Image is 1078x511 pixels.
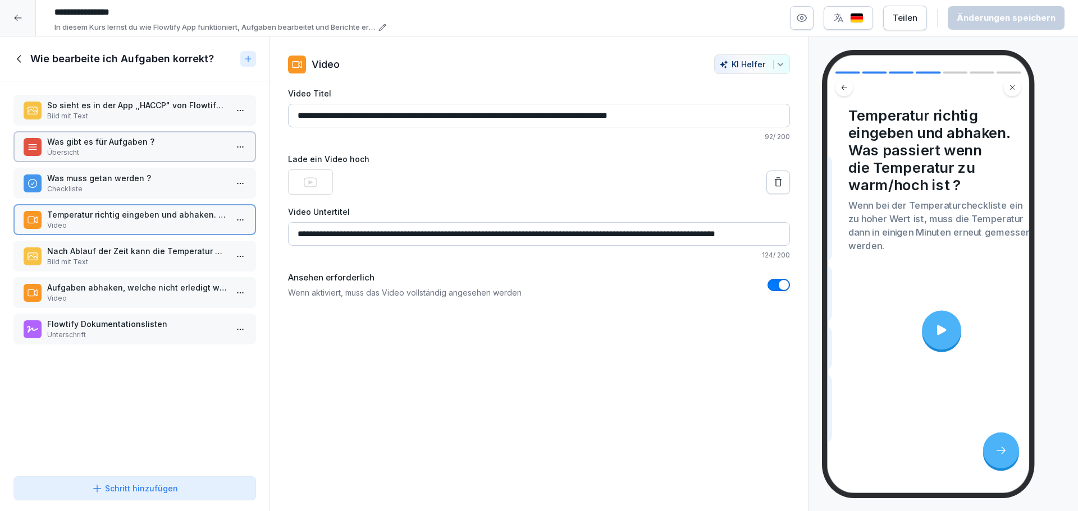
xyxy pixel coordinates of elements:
[92,482,178,494] div: Schritt hinzufügen
[288,271,522,284] label: Ansehen erforderlich
[13,204,256,235] div: Temperatur richtig eingeben und abhaken. Was passiert wenn die Temperatur zu warm/hoch ist ?Video
[47,245,227,257] p: Nach Ablauf der Zeit kann die Temperatur erneut gemessen werden und eingegeben werden.
[646,107,832,141] h4: Was gibt es für Aufgaben ?
[288,206,790,218] label: Video Untertitel
[288,88,790,99] label: Video Titel
[312,57,340,72] p: Video
[13,314,256,344] div: Flowtify DokumentationslistenUnterschrift
[54,22,375,33] p: In diesem Kurs lernst du wie Flowtify App funktioniert, Aufgaben bearbeitet und Berichte erstellt...
[47,184,227,194] p: Checkliste
[47,330,227,340] p: Unterschrift
[288,132,790,142] p: 92 / 200
[47,148,227,158] p: Übersicht
[47,318,227,330] p: Flowtify Dokumentationslisten
[47,220,227,231] p: Video
[719,59,785,69] div: KI Helfer
[848,199,1034,252] p: Wenn bei der Temperaturcheckliste ein zu hoher Wert ist, muss die Temperatur dann in einigen Minu...
[883,6,927,30] button: Teilen
[47,257,227,267] p: Bild mit Text
[13,95,256,126] div: So sieht es in der App ,,HACCP" von Flowtify aus:Bild mit Text
[288,250,790,260] p: 124 / 200
[47,293,227,303] p: Video
[848,107,1034,194] h4: Temperatur richtig eingeben und abhaken. Was passiert wenn die Temperatur zu warm/hoch ist ?
[47,99,227,111] p: So sieht es in der App ,,HACCP" von Flowtify aus:
[288,153,790,165] label: Lade ein Video hoch
[13,476,256,500] button: Schritt hinzufügen
[13,131,256,162] div: Was gibt es für Aufgaben ?Übersicht
[13,241,256,271] div: Nach Ablauf der Zeit kann die Temperatur erneut gemessen werden und eingegeben werden.Bild mit Text
[47,111,227,121] p: Bild mit Text
[47,282,227,293] p: Aufgaben abhaken, welche nicht erledigt werden können, da es unmöglich ist.
[30,52,214,66] h1: Wie bearbeite ich Aufgaben korrekt?
[850,13,864,24] img: de.svg
[47,172,227,184] p: Was muss getan werden ?
[714,54,790,74] button: KI Helfer
[47,209,227,220] p: Temperatur richtig eingeben und abhaken. Was passiert wenn die Temperatur zu warm/hoch ist ?
[13,168,256,199] div: Was muss getan werden ?Checkliste
[47,136,227,148] p: Was gibt es für Aufgaben ?
[288,287,522,298] p: Wenn aktiviert, muss das Video vollständig angesehen werden
[957,12,1056,24] div: Änderungen speichern
[893,12,917,24] div: Teilen
[948,6,1065,30] button: Änderungen speichern
[13,277,256,308] div: Aufgaben abhaken, welche nicht erledigt werden können, da es unmöglich ist.Video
